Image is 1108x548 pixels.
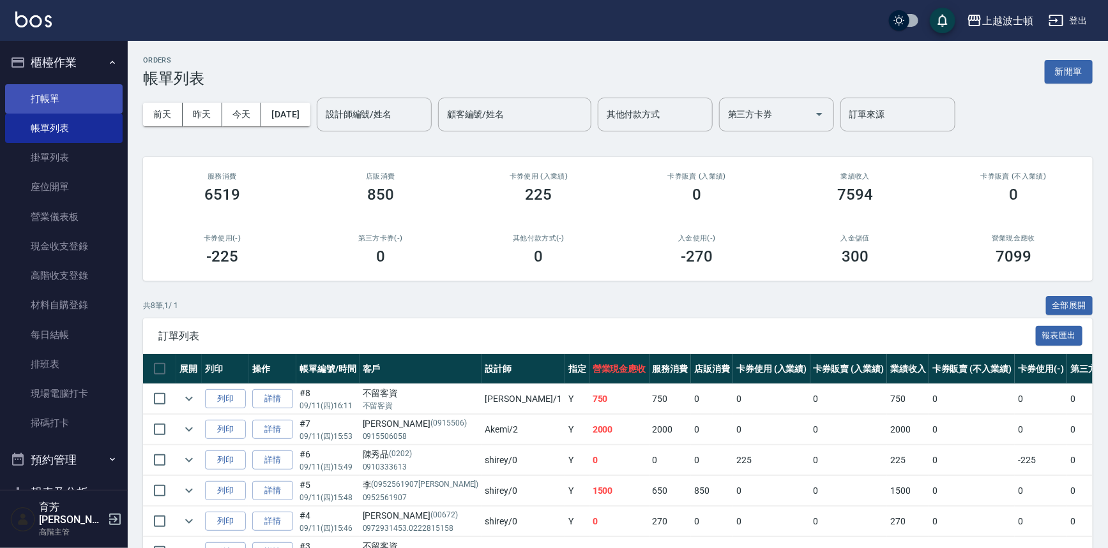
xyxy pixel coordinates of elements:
td: shirey /0 [482,507,565,537]
td: shirey /0 [482,445,565,475]
td: 270 [887,507,929,537]
p: 09/11 (四) 15:48 [300,492,356,503]
h3: 225 [526,186,552,204]
a: 營業儀表板 [5,202,123,232]
td: 0 [691,445,733,475]
h3: 0 [1009,186,1018,204]
button: 全部展開 [1046,296,1093,316]
p: 0910333613 [363,461,479,473]
td: #8 [296,384,360,414]
th: 展開 [176,354,202,384]
p: 不留客資 [363,400,479,411]
h2: 卡券販賣 (不入業績) [950,172,1077,181]
button: expand row [179,512,199,531]
th: 列印 [202,354,249,384]
button: 列印 [205,389,246,409]
h2: 入金使用(-) [633,234,761,242]
td: -225 [1015,445,1067,475]
td: 0 [691,384,733,414]
td: 0 [589,507,649,537]
td: 0 [691,507,733,537]
td: 0 [810,384,888,414]
h5: 育芳[PERSON_NAME] [39,501,104,526]
a: 掛單列表 [5,143,123,172]
h3: 服務消費 [158,172,286,181]
a: 打帳單 [5,84,123,114]
a: 材料自購登錄 [5,290,123,320]
button: 報表匯出 [1036,326,1083,346]
div: 不留客資 [363,387,479,400]
button: 報表及分析 [5,476,123,509]
th: 卡券使用(-) [1015,354,1067,384]
a: 詳情 [252,420,293,440]
th: 指定 [565,354,589,384]
button: 列印 [205,481,246,501]
th: 卡券使用 (入業績) [733,354,810,384]
th: 服務消費 [649,354,692,384]
th: 客戶 [360,354,482,384]
td: 270 [649,507,692,537]
div: 陳秀品 [363,448,479,461]
a: 帳單列表 [5,114,123,143]
button: expand row [179,481,199,500]
td: 0 [589,445,649,475]
td: 850 [691,476,733,506]
a: 報表匯出 [1036,329,1083,341]
p: 09/11 (四) 16:11 [300,400,356,411]
td: #6 [296,445,360,475]
td: #7 [296,415,360,445]
h3: -270 [681,248,713,265]
a: 詳情 [252,512,293,531]
h2: 卡券使用 (入業績) [475,172,603,181]
th: 店販消費 [691,354,733,384]
a: 座位開單 [5,172,123,202]
td: 0 [810,415,888,445]
h2: ORDERS [143,56,204,64]
button: expand row [179,389,199,408]
td: shirey /0 [482,476,565,506]
p: (0952561907[PERSON_NAME]) [372,478,479,492]
p: 09/11 (四) 15:49 [300,461,356,473]
td: 0 [810,445,888,475]
button: 新開單 [1045,60,1093,84]
h3: -225 [206,248,238,265]
button: 預約管理 [5,443,123,477]
button: 登出 [1043,9,1093,33]
button: 昨天 [183,103,222,126]
div: 李 [363,478,479,492]
button: save [930,8,955,33]
h3: 0 [692,186,701,204]
h3: 7099 [996,248,1031,265]
span: 訂單列表 [158,330,1036,343]
td: 0 [733,384,810,414]
th: 帳單編號/時間 [296,354,360,384]
td: 0 [810,476,888,506]
h3: 6519 [204,186,240,204]
td: 0 [810,507,888,537]
h2: 入金儲值 [791,234,919,242]
td: 2000 [887,415,929,445]
a: 新開單 [1045,65,1093,77]
td: 1500 [887,476,929,506]
td: 0 [929,384,1015,414]
h3: 850 [367,186,394,204]
h3: 帳單列表 [143,70,204,87]
td: [PERSON_NAME] /1 [482,384,565,414]
button: 今天 [222,103,262,126]
a: 高階收支登錄 [5,261,123,290]
p: (0202) [390,448,413,461]
td: 750 [589,384,649,414]
td: 0 [691,415,733,445]
button: 列印 [205,512,246,531]
h2: 第三方卡券(-) [317,234,444,242]
td: 750 [887,384,929,414]
a: 排班表 [5,350,123,379]
td: 225 [887,445,929,475]
td: #4 [296,507,360,537]
td: 0 [929,476,1015,506]
p: 0952561907 [363,492,479,503]
th: 卡券販賣 (不入業績) [929,354,1015,384]
td: Y [565,384,589,414]
a: 詳情 [252,481,293,501]
h3: 300 [842,248,869,265]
